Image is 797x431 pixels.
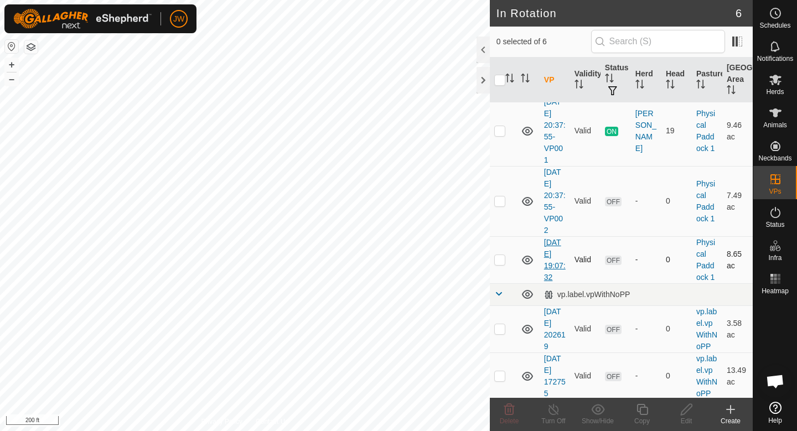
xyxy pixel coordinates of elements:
[736,5,742,22] span: 6
[661,352,692,399] td: 0
[496,36,591,48] span: 0 selected of 6
[664,416,708,426] div: Edit
[605,325,622,334] span: OFF
[605,372,622,381] span: OFF
[762,288,789,294] span: Heatmap
[763,122,787,128] span: Animals
[570,305,601,352] td: Valid
[661,166,692,236] td: 0
[605,197,622,206] span: OFF
[722,166,753,236] td: 7.49 ac
[696,179,715,223] a: Physical Paddock 1
[696,109,715,153] a: Physical Paddock 1
[576,416,620,426] div: Show/Hide
[591,30,725,53] input: Search (S)
[505,75,514,84] p-sorticon: Activate to sort
[605,127,618,136] span: ON
[635,323,657,335] div: -
[722,305,753,352] td: 3.58 ac
[5,72,18,86] button: –
[635,108,657,154] div: [PERSON_NAME]
[696,307,717,351] a: vp.label.vpWithNoPP
[696,81,705,90] p-sorticon: Activate to sort
[769,188,781,195] span: VPs
[620,416,664,426] div: Copy
[544,97,566,164] a: [DATE] 20:37:55-VP001
[24,40,38,54] button: Map Layers
[661,305,692,352] td: 0
[605,256,622,265] span: OFF
[5,58,18,71] button: +
[696,354,717,398] a: vp.label.vpWithNoPP
[544,238,566,282] a: [DATE] 19:07:32
[570,166,601,236] td: Valid
[768,417,782,424] span: Help
[570,236,601,283] td: Valid
[727,87,736,96] p-sorticon: Activate to sort
[631,58,661,103] th: Herd
[256,417,288,427] a: Contact Us
[201,417,242,427] a: Privacy Policy
[575,81,583,90] p-sorticon: Activate to sort
[696,238,715,282] a: Physical Paddock 1
[757,55,793,62] span: Notifications
[692,58,722,103] th: Pasture
[496,7,736,20] h2: In Rotation
[722,236,753,283] td: 8.65 ac
[661,96,692,166] td: 19
[766,89,784,95] span: Herds
[5,40,18,53] button: Reset Map
[605,75,614,84] p-sorticon: Activate to sort
[570,58,601,103] th: Validity
[722,96,753,166] td: 9.46 ac
[759,365,792,398] div: Open chat
[570,352,601,399] td: Valid
[601,58,631,103] th: Status
[544,168,566,235] a: [DATE] 20:37:55-VP002
[758,155,791,162] span: Neckbands
[635,254,657,266] div: -
[540,58,570,103] th: VP
[661,58,692,103] th: Head
[544,290,630,299] div: vp.label.vpWithNoPP
[765,221,784,228] span: Status
[13,9,152,29] img: Gallagher Logo
[635,370,657,382] div: -
[759,22,790,29] span: Schedules
[768,255,782,261] span: Infra
[521,75,530,84] p-sorticon: Activate to sort
[570,96,601,166] td: Valid
[635,81,644,90] p-sorticon: Activate to sort
[722,352,753,399] td: 13.49 ac
[531,416,576,426] div: Turn Off
[722,58,753,103] th: [GEOGRAPHIC_DATA] Area
[753,397,797,428] a: Help
[544,307,566,351] a: [DATE] 202619
[661,236,692,283] td: 0
[635,195,657,207] div: -
[666,81,675,90] p-sorticon: Activate to sort
[173,13,184,25] span: JW
[708,416,753,426] div: Create
[544,354,566,398] a: [DATE] 172755
[500,417,519,425] span: Delete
